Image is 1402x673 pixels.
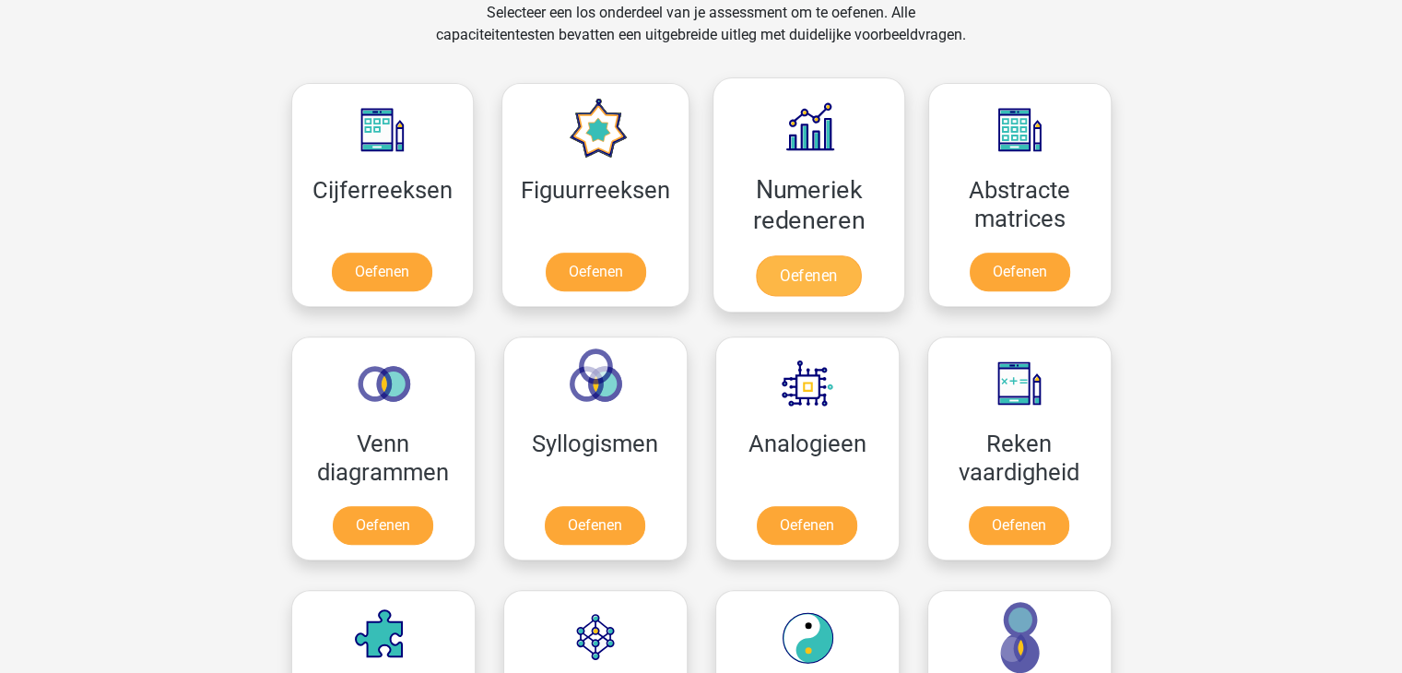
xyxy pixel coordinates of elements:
[756,255,861,296] a: Oefenen
[969,506,1069,545] a: Oefenen
[333,506,433,545] a: Oefenen
[545,506,645,545] a: Oefenen
[757,506,857,545] a: Oefenen
[332,253,432,291] a: Oefenen
[970,253,1070,291] a: Oefenen
[418,2,984,68] div: Selecteer een los onderdeel van je assessment om te oefenen. Alle capaciteitentesten bevatten een...
[546,253,646,291] a: Oefenen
